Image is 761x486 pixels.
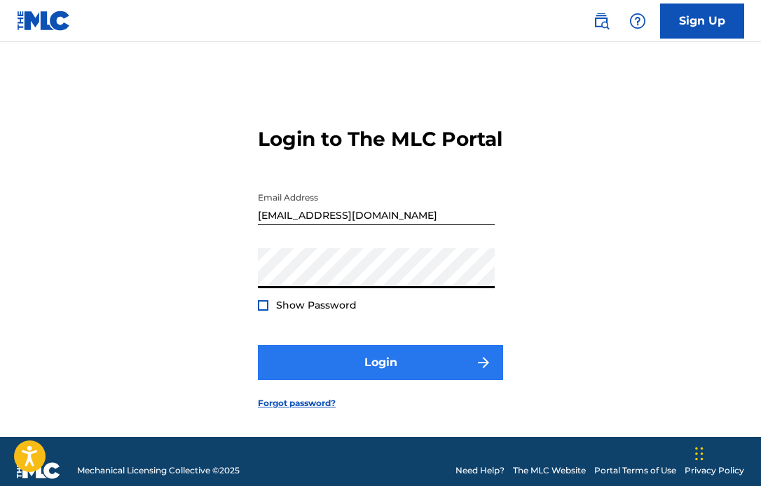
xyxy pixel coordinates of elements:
[77,464,240,477] span: Mechanical Licensing Collective © 2025
[685,464,744,477] a: Privacy Policy
[629,13,646,29] img: help
[276,299,357,311] span: Show Password
[455,464,505,477] a: Need Help?
[258,345,503,380] button: Login
[587,7,615,35] a: Public Search
[17,11,71,31] img: MLC Logo
[258,397,336,410] a: Forgot password?
[17,462,60,479] img: logo
[258,127,502,151] h3: Login to The MLC Portal
[691,419,761,486] iframe: Chat Widget
[593,13,610,29] img: search
[660,4,744,39] a: Sign Up
[695,433,704,475] div: Drag
[513,464,586,477] a: The MLC Website
[624,7,652,35] div: Help
[594,464,676,477] a: Portal Terms of Use
[475,354,492,371] img: f7272a7cc735f4ea7f67.svg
